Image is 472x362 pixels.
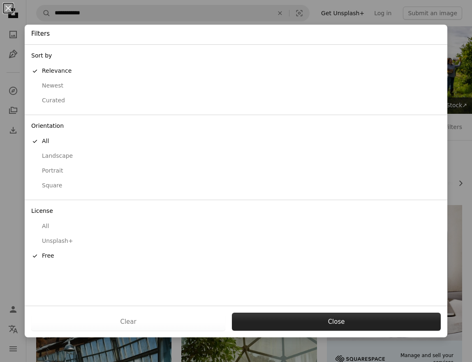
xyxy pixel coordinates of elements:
div: All [31,222,441,231]
button: All [25,134,447,149]
button: All [25,219,447,234]
div: Square [31,182,441,190]
button: Close [232,313,441,331]
button: Relevance [25,64,447,78]
button: Curated [25,93,447,108]
div: All [31,137,441,145]
button: Portrait [25,164,447,178]
div: Portrait [31,167,441,175]
div: Landscape [31,152,441,160]
div: Orientation [25,118,447,134]
div: Unsplash+ [31,237,441,245]
h4: Filters [31,30,50,38]
div: Relevance [31,67,441,75]
button: Newest [25,78,447,93]
button: Clear [31,313,225,331]
button: Unsplash+ [25,234,447,249]
button: Free [25,249,447,263]
div: Sort by [25,48,447,64]
div: Newest [31,82,441,90]
div: License [25,203,447,219]
button: Square [25,178,447,193]
button: Landscape [25,149,447,164]
div: Curated [31,97,441,105]
div: Free [31,252,441,260]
